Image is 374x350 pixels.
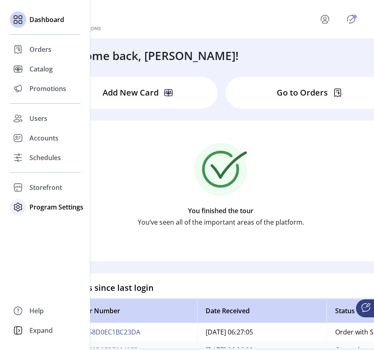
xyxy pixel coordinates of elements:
span: Program Settings [29,202,83,212]
th: Order Number [65,299,197,323]
button: menu [309,9,345,29]
h4: Orders since last login [65,282,154,294]
span: Catalog [29,64,53,74]
p: Go to Orders [277,87,328,99]
p: You’ve seen all of the important areas of the platform. [138,217,304,227]
span: Promotions [29,84,66,94]
button: Publisher Panel [345,13,358,26]
span: Help [29,306,44,316]
span: Accounts [29,133,58,143]
h3: Welcome back, [PERSON_NAME]! [59,47,239,64]
span: Storefront [29,183,62,192]
td: 589Z68D0EC1BC23DA [65,323,197,341]
span: Users [29,114,47,123]
span: Orders [29,45,52,54]
span: Expand [29,325,53,335]
span: Schedules [29,153,61,163]
p: You finished the tour [188,206,253,216]
span: Dashboard [29,15,64,25]
p: Add New Card [103,87,159,99]
td: [DATE] 06:27:05 [197,323,327,341]
th: Date Received [197,299,327,323]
